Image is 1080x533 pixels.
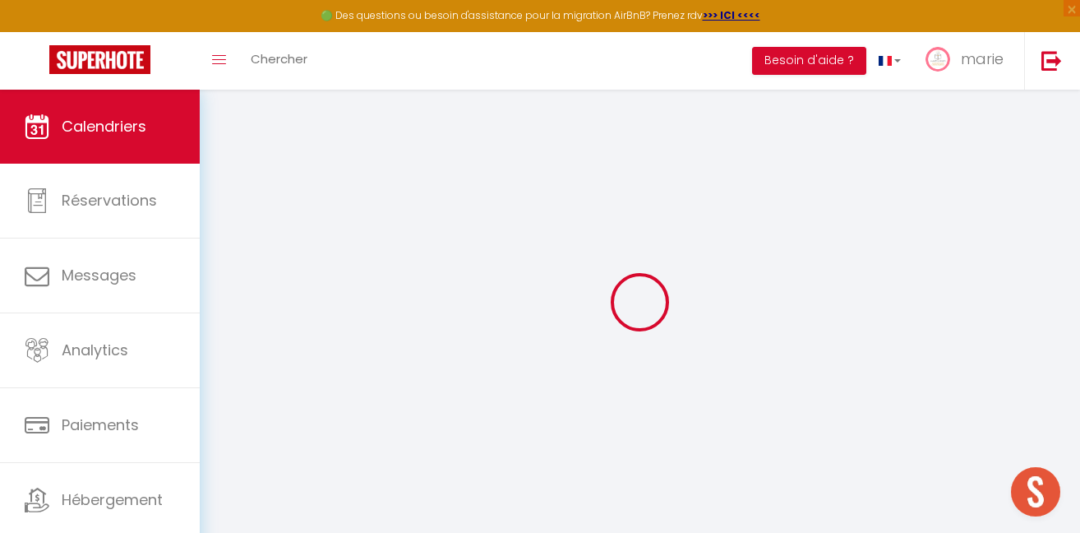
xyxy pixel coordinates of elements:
[703,8,760,22] a: >>> ICI <<<<
[62,265,136,285] span: Messages
[62,116,146,137] span: Calendriers
[913,32,1024,90] a: ... marie
[62,190,157,211] span: Réservations
[49,45,150,74] img: Super Booking
[62,489,163,510] span: Hébergement
[238,32,320,90] a: Chercher
[925,47,950,72] img: ...
[62,415,139,435] span: Paiements
[251,50,307,67] span: Chercher
[961,49,1004,69] span: marie
[752,47,866,75] button: Besoin d'aide ?
[62,340,128,360] span: Analytics
[1011,467,1060,517] div: Ouvrir le chat
[1041,50,1062,71] img: logout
